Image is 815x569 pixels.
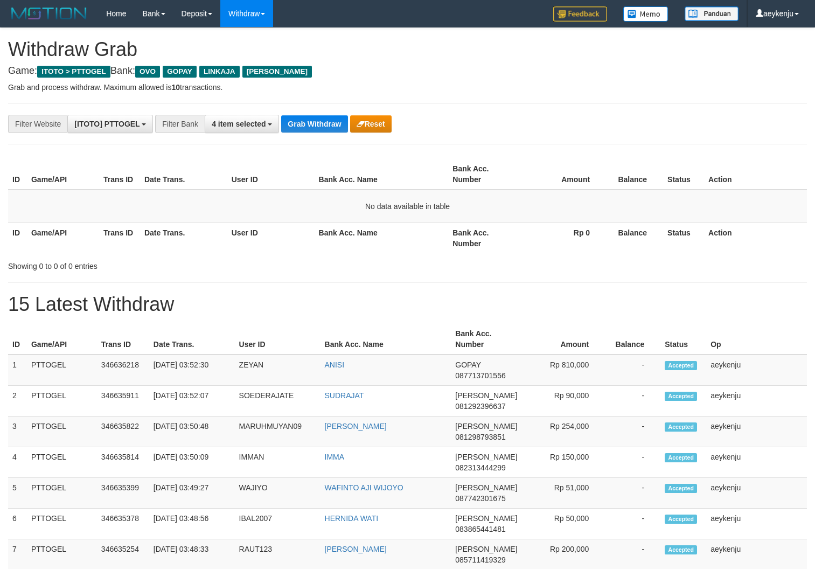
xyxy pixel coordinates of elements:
td: IMMAN [235,447,321,478]
span: Copy 087713701556 to clipboard [455,371,505,380]
th: Trans ID [99,223,140,253]
a: IMMA [325,453,345,461]
span: [PERSON_NAME] [455,391,517,400]
span: [PERSON_NAME] [242,66,312,78]
button: Grab Withdraw [281,115,347,133]
td: PTTOGEL [27,386,97,417]
td: 3 [8,417,27,447]
th: User ID [227,223,315,253]
span: 4 item selected [212,120,266,128]
button: Reset [350,115,392,133]
span: Copy 081298793851 to clipboard [455,433,505,441]
td: 1 [8,355,27,386]
th: Trans ID [99,159,140,190]
span: [PERSON_NAME] [455,422,517,431]
th: ID [8,159,27,190]
a: HERNIDA WATI [325,514,379,523]
td: [DATE] 03:50:09 [149,447,235,478]
h1: Withdraw Grab [8,39,807,60]
span: Accepted [665,422,697,432]
span: OVO [135,66,160,78]
div: Filter Website [8,115,67,133]
span: Accepted [665,361,697,370]
td: - [605,509,660,539]
th: Action [704,223,807,253]
th: Game/API [27,223,99,253]
td: [DATE] 03:52:07 [149,386,235,417]
strong: 10 [171,83,180,92]
span: Copy 082313444299 to clipboard [455,463,505,472]
th: Date Trans. [149,324,235,355]
td: aeykenju [706,417,807,447]
td: PTTOGEL [27,355,97,386]
th: Balance [606,159,663,190]
img: Feedback.jpg [553,6,607,22]
td: IBAL2007 [235,509,321,539]
th: Status [663,223,704,253]
td: ZEYAN [235,355,321,386]
td: Rp 150,000 [521,447,605,478]
span: [ITOTO] PTTOGEL [74,120,140,128]
th: Date Trans. [140,223,227,253]
span: [PERSON_NAME] [455,514,517,523]
a: SUDRAJAT [325,391,364,400]
th: Date Trans. [140,159,227,190]
a: WAFINTO AJI WIJOYO [325,483,403,492]
button: [ITOTO] PTTOGEL [67,115,153,133]
th: ID [8,223,27,253]
th: Status [663,159,704,190]
th: Trans ID [97,324,149,355]
td: PTTOGEL [27,417,97,447]
th: Bank Acc. Number [448,159,520,190]
th: Status [660,324,706,355]
span: Accepted [665,545,697,554]
p: Grab and process withdraw. Maximum allowed is transactions. [8,82,807,93]
img: MOTION_logo.png [8,5,90,22]
th: Bank Acc. Number [448,223,520,253]
td: 346635911 [97,386,149,417]
span: [PERSON_NAME] [455,545,517,553]
td: [DATE] 03:49:27 [149,478,235,509]
td: aeykenju [706,447,807,478]
td: [DATE] 03:52:30 [149,355,235,386]
th: Balance [606,223,663,253]
span: [PERSON_NAME] [455,453,517,461]
td: [DATE] 03:50:48 [149,417,235,447]
span: Accepted [665,484,697,493]
th: Amount [520,159,606,190]
span: GOPAY [163,66,197,78]
td: - [605,478,660,509]
span: Copy 083865441481 to clipboard [455,525,505,533]
td: 4 [8,447,27,478]
td: Rp 810,000 [521,355,605,386]
img: Button%20Memo.svg [623,6,668,22]
td: - [605,417,660,447]
img: panduan.png [685,6,739,21]
td: 346635814 [97,447,149,478]
div: Showing 0 to 0 of 0 entries [8,256,331,272]
a: [PERSON_NAME] [325,545,387,553]
td: PTTOGEL [27,447,97,478]
td: 346636218 [97,355,149,386]
h1: 15 Latest Withdraw [8,294,807,315]
span: Accepted [665,392,697,401]
span: Copy 087742301675 to clipboard [455,494,505,503]
td: aeykenju [706,386,807,417]
th: Op [706,324,807,355]
td: - [605,355,660,386]
td: Rp 90,000 [521,386,605,417]
span: [PERSON_NAME] [455,483,517,492]
td: Rp 254,000 [521,417,605,447]
th: Game/API [27,159,99,190]
th: Rp 0 [520,223,606,253]
a: [PERSON_NAME] [325,422,387,431]
th: Bank Acc. Name [315,223,449,253]
span: ITOTO > PTTOGEL [37,66,110,78]
th: Game/API [27,324,97,355]
th: User ID [227,159,315,190]
div: Filter Bank [155,115,205,133]
td: SOEDERAJATE [235,386,321,417]
span: Copy 081292396637 to clipboard [455,402,505,411]
td: - [605,447,660,478]
th: Bank Acc. Number [451,324,521,355]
